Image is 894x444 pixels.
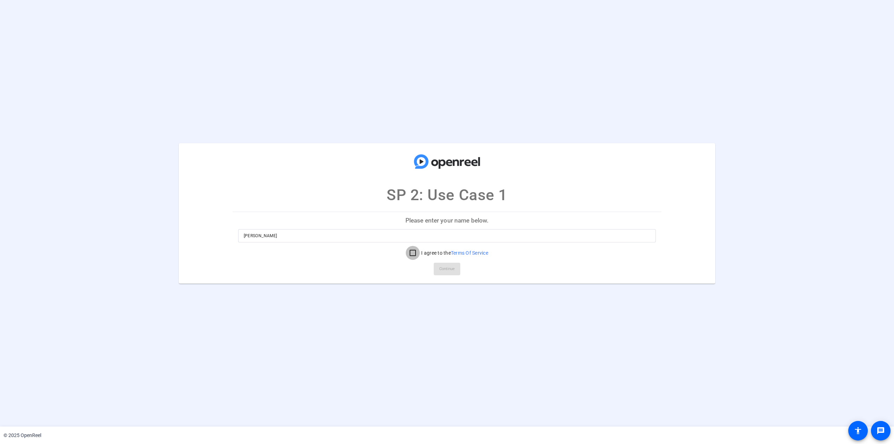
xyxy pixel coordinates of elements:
img: company-logo [412,150,482,173]
mat-icon: accessibility [854,427,862,435]
label: I agree to the [420,249,488,256]
p: SP 2: Use Case 1 [387,183,507,206]
a: Terms Of Service [451,250,488,256]
div: © 2025 OpenReel [3,432,41,439]
p: Please enter your name below. [233,212,662,229]
input: Enter your name [244,232,651,240]
mat-icon: message [877,427,885,435]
